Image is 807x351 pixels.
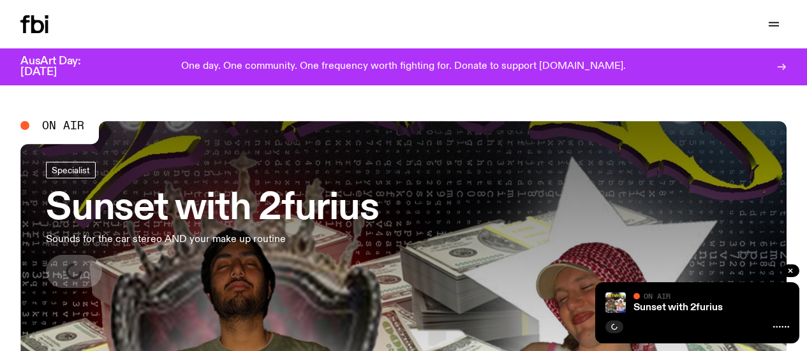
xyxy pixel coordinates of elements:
[42,120,84,131] span: On Air
[20,56,102,78] h3: AusArt Day: [DATE]
[644,292,670,300] span: On Air
[46,162,96,178] a: Specialist
[46,232,373,247] p: Sounds for the car stereo AND your make up routine
[605,292,626,313] img: In the style of cheesy 2000s hip hop mixtapes - Mateo on the left has his hands clapsed in prayer...
[46,162,378,288] a: Sunset with 2furiusSounds for the car stereo AND your make up routine
[181,61,626,73] p: One day. One community. One frequency worth fighting for. Donate to support [DOMAIN_NAME].
[52,166,90,175] span: Specialist
[633,303,723,313] a: Sunset with 2furius
[46,191,378,227] h3: Sunset with 2furius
